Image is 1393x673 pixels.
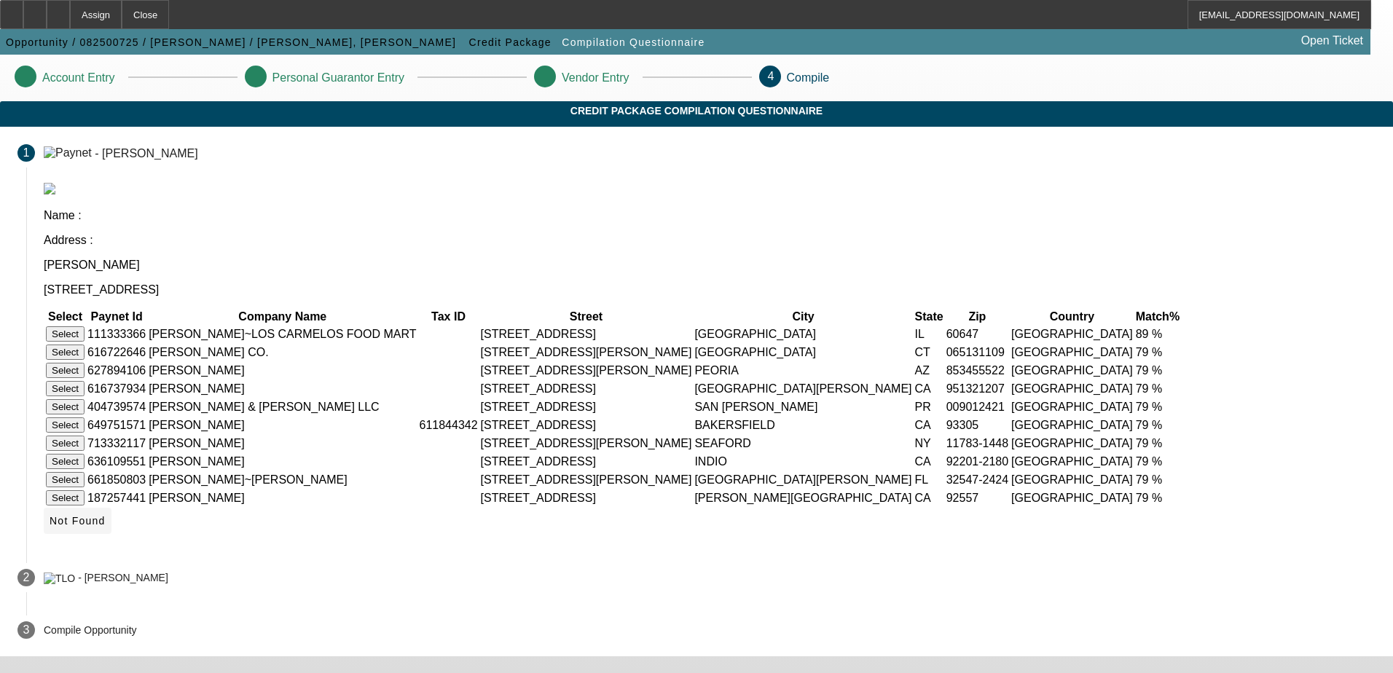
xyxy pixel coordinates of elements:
[1011,362,1134,379] td: [GEOGRAPHIC_DATA]
[946,417,1009,433] td: 93305
[44,283,1376,296] p: [STREET_ADDRESS]
[946,362,1009,379] td: 853455522
[42,71,115,84] p: Account Entry
[11,105,1382,117] span: Credit Package Compilation Questionnaire
[148,344,417,361] td: [PERSON_NAME] CO.
[946,435,1009,452] td: 11783-1448
[87,326,146,342] td: 111333366
[87,398,146,415] td: 404739574
[1011,417,1134,433] td: [GEOGRAPHIC_DATA]
[480,398,693,415] td: [STREET_ADDRESS]
[23,146,30,160] span: 1
[480,326,693,342] td: [STREET_ADDRESS]
[562,71,629,84] p: Vendor Entry
[1011,344,1134,361] td: [GEOGRAPHIC_DATA]
[946,398,1009,415] td: 009012421
[914,489,944,506] td: CA
[946,380,1009,397] td: 951321207
[23,571,30,584] span: 2
[148,326,417,342] td: [PERSON_NAME]~LOS CARMELOS FOOD MART
[1011,326,1134,342] td: [GEOGRAPHIC_DATA]
[480,362,693,379] td: [STREET_ADDRESS][PERSON_NAME]
[946,471,1009,488] td: 32547-2424
[148,417,417,433] td: [PERSON_NAME]
[50,515,106,527] span: Not Found
[694,471,912,488] td: [GEOGRAPHIC_DATA][PERSON_NAME]
[148,362,417,379] td: [PERSON_NAME]
[1011,489,1134,506] td: [GEOGRAPHIC_DATA]
[466,29,555,55] button: Credit Package
[44,146,92,160] img: Paynet
[1135,362,1180,379] td: 79 %
[46,417,85,433] button: Select
[1135,453,1180,470] td: 79 %
[148,453,417,470] td: [PERSON_NAME]
[946,453,1009,470] td: 92201-2180
[1135,344,1180,361] td: 79 %
[87,435,146,452] td: 713332117
[44,183,55,194] img: paynet_logo.jpg
[44,234,1376,247] p: Address :
[480,471,693,488] td: [STREET_ADDRESS][PERSON_NAME]
[1011,310,1134,324] th: Country
[1011,380,1134,397] td: [GEOGRAPHIC_DATA]
[1011,453,1134,470] td: [GEOGRAPHIC_DATA]
[44,259,1376,272] p: [PERSON_NAME]
[148,398,417,415] td: [PERSON_NAME] & [PERSON_NAME] LLC
[694,344,912,361] td: [GEOGRAPHIC_DATA]
[148,380,417,397] td: [PERSON_NAME]
[469,36,552,48] span: Credit Package
[694,362,912,379] td: PEORIA
[1011,398,1134,415] td: [GEOGRAPHIC_DATA]
[418,417,478,433] td: 611844342
[914,471,944,488] td: FL
[1135,417,1180,433] td: 79 %
[914,310,944,324] th: State
[6,36,456,48] span: Opportunity / 082500725 / [PERSON_NAME] / [PERSON_NAME], [PERSON_NAME]
[914,417,944,433] td: CA
[946,344,1009,361] td: 065131109
[480,453,693,470] td: [STREET_ADDRESS]
[87,453,146,470] td: 636109551
[87,471,146,488] td: 661850803
[946,489,1009,506] td: 92557
[946,310,1009,324] th: Zip
[46,363,85,378] button: Select
[694,398,912,415] td: SAN [PERSON_NAME]
[1135,398,1180,415] td: 79 %
[1011,471,1134,488] td: [GEOGRAPHIC_DATA]
[694,417,912,433] td: BAKERSFIELD
[914,398,944,415] td: PR
[46,326,85,342] button: Select
[87,344,146,361] td: 616722646
[44,209,1376,222] p: Name :
[480,310,693,324] th: Street
[95,146,197,159] div: - [PERSON_NAME]
[480,489,693,506] td: [STREET_ADDRESS]
[1135,326,1180,342] td: 89 %
[558,29,708,55] button: Compilation Questionnaire
[1295,28,1369,53] a: Open Ticket
[148,310,417,324] th: Company Name
[44,624,137,636] p: Compile Opportunity
[87,310,146,324] th: Paynet Id
[787,71,830,84] p: Compile
[694,435,912,452] td: SEAFORD
[87,417,146,433] td: 649751571
[46,436,85,451] button: Select
[46,381,85,396] button: Select
[45,310,85,324] th: Select
[694,489,912,506] td: [PERSON_NAME][GEOGRAPHIC_DATA]
[946,326,1009,342] td: 60647
[768,70,774,82] span: 4
[87,380,146,397] td: 616737934
[87,489,146,506] td: 187257441
[914,326,944,342] td: IL
[46,490,85,505] button: Select
[148,471,417,488] td: [PERSON_NAME]~[PERSON_NAME]
[480,417,693,433] td: [STREET_ADDRESS]
[694,380,912,397] td: [GEOGRAPHIC_DATA][PERSON_NAME]
[87,362,146,379] td: 627894106
[914,362,944,379] td: AZ
[914,344,944,361] td: CT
